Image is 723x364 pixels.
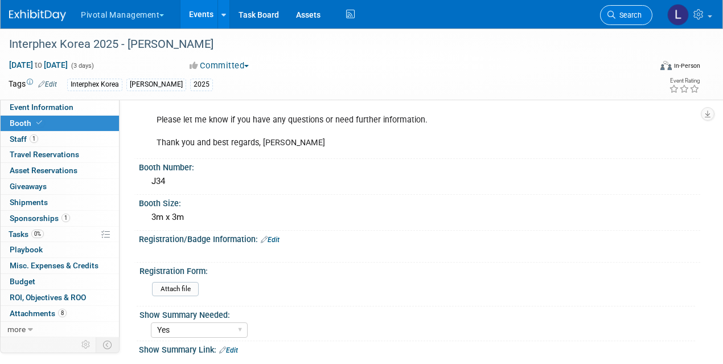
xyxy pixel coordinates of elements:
[10,198,48,207] span: Shipments
[10,166,77,175] span: Asset Reservations
[70,62,94,69] span: (3 days)
[9,10,66,21] img: ExhibitDay
[600,5,652,25] a: Search
[9,230,44,239] span: Tasks
[61,214,70,222] span: 1
[147,173,692,190] div: J34
[126,79,186,91] div: [PERSON_NAME]
[10,150,79,159] span: Travel Reservations
[10,245,43,254] span: Playbook
[7,325,26,334] span: more
[9,60,68,70] span: [DATE] [DATE]
[599,59,701,76] div: Event Format
[190,79,213,91] div: 2025
[10,261,98,270] span: Misc. Expenses & Credits
[139,231,700,246] div: Registration/Badge Information:
[31,230,44,238] span: 0%
[139,195,700,209] div: Booth Size:
[5,34,641,55] div: Interphex Korea 2025 - [PERSON_NAME]
[147,208,692,226] div: 3m x 3m
[1,242,119,257] a: Playbook
[261,236,280,244] a: Edit
[30,134,38,143] span: 1
[139,159,700,173] div: Booth Number:
[33,60,44,69] span: to
[10,309,67,318] span: Attachments
[660,61,672,70] img: Format-Inperson.png
[36,120,42,126] i: Booth reservation complete
[1,322,119,337] a: more
[186,60,253,72] button: Committed
[669,78,700,84] div: Event Rating
[1,274,119,289] a: Budget
[10,214,70,223] span: Sponsorships
[67,79,122,91] div: Interphex Korea
[58,309,67,317] span: 8
[10,118,44,128] span: Booth
[1,306,119,321] a: Attachments8
[76,337,96,352] td: Personalize Event Tab Strip
[10,182,47,191] span: Giveaways
[219,346,238,354] a: Edit
[667,4,689,26] img: Leslie Pelton
[1,195,119,210] a: Shipments
[615,11,642,19] span: Search
[38,80,57,88] a: Edit
[1,100,119,115] a: Event Information
[139,263,695,277] div: Registration Form:
[10,134,38,144] span: Staff
[1,116,119,131] a: Booth
[10,103,73,112] span: Event Information
[139,341,700,356] div: Show Summary Link:
[1,227,119,242] a: Tasks0%
[1,211,119,226] a: Sponsorships1
[1,132,119,147] a: Staff1
[9,78,57,91] td: Tags
[10,277,35,286] span: Budget
[139,306,695,321] div: Show Summary Needed:
[1,163,119,178] a: Asset Reservations
[96,337,120,352] td: Toggle Event Tabs
[1,258,119,273] a: Misc. Expenses & Credits
[673,62,700,70] div: In-Person
[1,179,119,194] a: Giveaways
[1,290,119,305] a: ROI, Objectives & ROO
[1,147,119,162] a: Travel Reservations
[10,293,86,302] span: ROI, Objectives & ROO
